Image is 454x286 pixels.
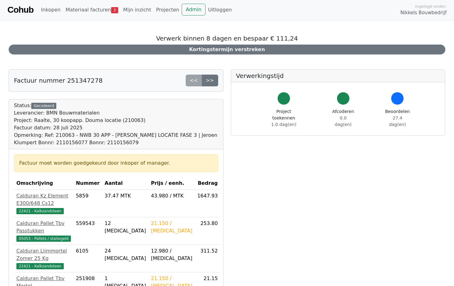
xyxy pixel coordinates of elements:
th: Bedrag [195,177,220,190]
h5: Verwerkingstijd [236,72,440,80]
td: 311.52 [195,245,220,272]
span: 05053 - Pallets / statiegeld [16,236,71,242]
a: Cohub [7,2,33,17]
td: 5859 [73,190,102,217]
h5: Verwerk binnen 8 dagen en bespaar € 111,24 [9,35,445,42]
td: 1647.93 [195,190,220,217]
div: Project: Raalte, 30 koopapp. Douma locatie (210063) [14,117,218,124]
th: Prijs / eenh. [149,177,195,190]
div: Calduran Lijmmortel Zomer 25 Kg [16,247,71,262]
div: 24 [MEDICAL_DATA] [105,247,146,262]
div: 37.47 MTK [105,192,146,200]
a: Calduran Lijmmortel Zomer 25 Kg22421 - Kalkzandsteen [16,247,71,270]
div: Calduran Pallet Tbv Passtukken [16,220,71,235]
span: 1.0 dag(en) [271,122,296,127]
span: 22421 - Kalkzandsteen [16,263,64,269]
a: Inkopen [38,4,63,16]
div: Calduran Kz Element E300/648 Cs12 [16,192,71,207]
div: Kortingstermijn verstreken [9,45,445,54]
span: Nikkels Bouwbedrijf [400,9,447,16]
td: 6105 [73,245,102,272]
div: Project toekennen [266,108,302,128]
div: 43.980 / MTK [151,192,192,200]
td: 253.80 [195,217,220,245]
div: Leverancier: BMN Bouwmaterialen [14,109,218,117]
th: Aantal [102,177,149,190]
th: Omschrijving [14,177,73,190]
div: 21.150 / [MEDICAL_DATA] [151,220,192,235]
a: Admin [182,4,205,15]
div: Afcoderen [331,108,355,128]
a: Uitloggen [205,4,234,16]
div: Status: [14,102,218,146]
div: Gecodeerd [31,103,56,109]
a: Projecten [153,4,182,16]
div: 12 [MEDICAL_DATA] [105,220,146,235]
td: 559543 [73,217,102,245]
span: Ingelogd onder: [415,3,447,9]
th: Nummer [73,177,102,190]
div: Factuur moet worden goedgekeurd door inkoper of manager. [19,159,213,167]
h5: Factuur nummer 251347278 [14,77,102,84]
div: Factuur datum: 28 juli 2025 [14,124,218,132]
span: 22421 - Kalkzandsteen [16,208,64,214]
a: Mijn inzicht [121,4,154,16]
div: Beoordelen [385,108,410,128]
a: Calduran Kz Element E300/648 Cs1222421 - Kalkzandsteen [16,192,71,214]
div: 12.980 / [MEDICAL_DATA] [151,247,192,262]
a: >> [202,75,218,86]
div: Opmerking: Ref: 210063 - NWB 30 APP - [PERSON_NAME] LOCATIE FASE 3 | Jeroen Klumpert Bonnr: 21101... [14,132,218,146]
a: Calduran Pallet Tbv Passtukken05053 - Pallets / statiegeld [16,220,71,242]
span: 27.4 dag(en) [389,115,406,127]
a: Materiaal facturen3 [63,4,121,16]
span: 0.0 dag(en) [335,115,352,127]
span: 3 [111,7,118,13]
